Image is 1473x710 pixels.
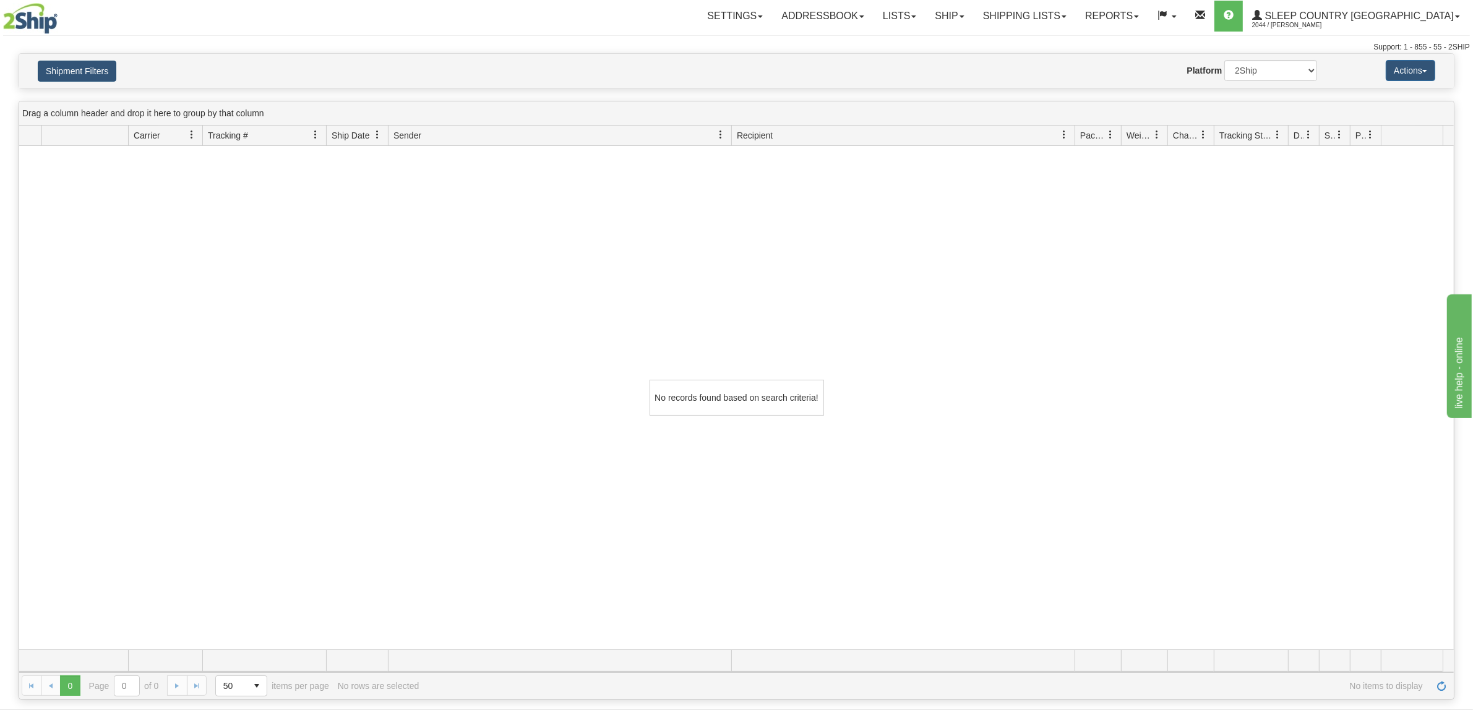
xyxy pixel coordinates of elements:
[338,681,419,691] div: No rows are selected
[1076,1,1148,32] a: Reports
[874,1,925,32] a: Lists
[1146,124,1167,145] a: Weight filter column settings
[1262,11,1454,21] span: Sleep Country [GEOGRAPHIC_DATA]
[367,124,388,145] a: Ship Date filter column settings
[650,380,824,416] div: No records found based on search criteria!
[1219,129,1273,142] span: Tracking Status
[215,675,267,696] span: Page sizes drop down
[1267,124,1288,145] a: Tracking Status filter column settings
[1100,124,1121,145] a: Packages filter column settings
[1080,129,1106,142] span: Packages
[247,676,267,696] span: select
[1193,124,1214,145] a: Charge filter column settings
[181,124,202,145] a: Carrier filter column settings
[208,129,248,142] span: Tracking #
[1432,675,1451,695] a: Refresh
[974,1,1076,32] a: Shipping lists
[60,675,80,695] span: Page 0
[1445,292,1472,418] iframe: chat widget
[1127,129,1153,142] span: Weight
[1386,60,1435,81] button: Actions
[305,124,326,145] a: Tracking # filter column settings
[1173,129,1199,142] span: Charge
[737,129,773,142] span: Recipient
[1325,129,1335,142] span: Shipment Issues
[427,681,1423,691] span: No items to display
[3,3,58,34] img: logo2044.jpg
[3,42,1470,53] div: Support: 1 - 855 - 55 - 2SHIP
[9,7,114,22] div: live help - online
[710,124,731,145] a: Sender filter column settings
[1252,19,1345,32] span: 2044 / [PERSON_NAME]
[698,1,772,32] a: Settings
[1329,124,1350,145] a: Shipment Issues filter column settings
[134,129,160,142] span: Carrier
[393,129,421,142] span: Sender
[1298,124,1319,145] a: Delivery Status filter column settings
[772,1,874,32] a: Addressbook
[215,675,329,696] span: items per page
[223,680,239,692] span: 50
[332,129,369,142] span: Ship Date
[1243,1,1469,32] a: Sleep Country [GEOGRAPHIC_DATA] 2044 / [PERSON_NAME]
[925,1,973,32] a: Ship
[38,61,116,82] button: Shipment Filters
[1187,64,1222,77] label: Platform
[1294,129,1304,142] span: Delivery Status
[19,101,1454,126] div: grid grouping header
[1054,124,1075,145] a: Recipient filter column settings
[89,675,159,696] span: Page of 0
[1355,129,1366,142] span: Pickup Status
[1360,124,1381,145] a: Pickup Status filter column settings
